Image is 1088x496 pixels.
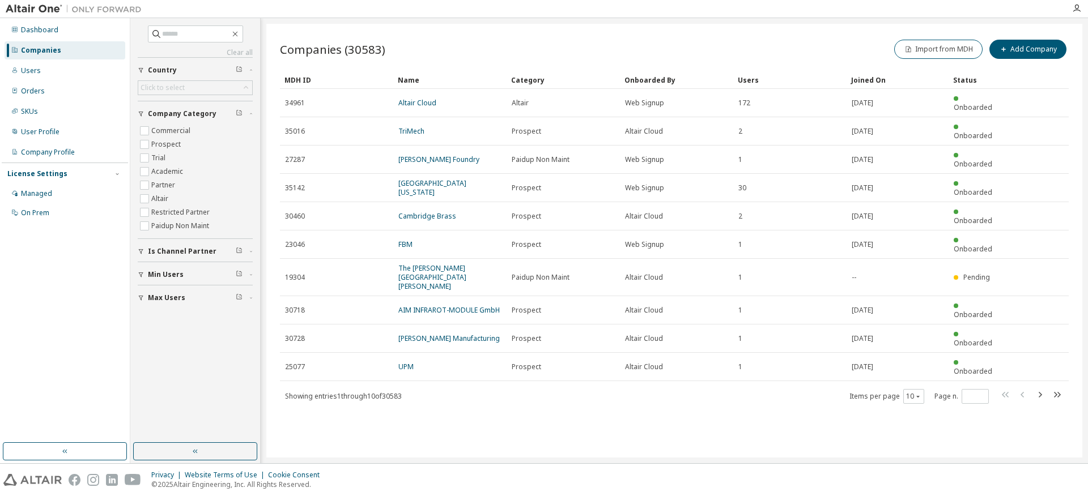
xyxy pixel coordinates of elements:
[21,66,41,75] div: Users
[852,306,873,315] span: [DATE]
[625,183,664,193] span: Web Signup
[954,366,992,376] span: Onboarded
[398,98,436,108] a: Altair Cloud
[852,212,873,221] span: [DATE]
[106,474,118,486] img: linkedin.svg
[954,338,992,348] span: Onboarded
[151,480,326,489] p: © 2025 Altair Engineering, Inc. All Rights Reserved.
[738,127,742,136] span: 2
[852,183,873,193] span: [DATE]
[3,474,62,486] img: altair_logo.svg
[954,216,992,225] span: Onboarded
[512,306,541,315] span: Prospect
[285,334,305,343] span: 30728
[21,148,75,157] div: Company Profile
[738,306,742,315] span: 1
[151,192,171,206] label: Altair
[398,178,466,197] a: [GEOGRAPHIC_DATA][US_STATE]
[138,101,253,126] button: Company Category
[138,48,253,57] a: Clear all
[285,306,305,315] span: 30718
[236,293,243,302] span: Clear filter
[398,71,502,89] div: Name
[894,40,983,59] button: Import from MDH
[512,183,541,193] span: Prospect
[148,66,177,75] span: Country
[512,362,541,371] span: Prospect
[21,127,59,136] div: User Profile
[285,127,305,136] span: 35016
[852,99,873,108] span: [DATE]
[625,273,663,282] span: Altair Cloud
[148,270,184,279] span: Min Users
[21,107,38,116] div: SKUs
[151,206,212,219] label: Restricted Partner
[236,247,243,256] span: Clear filter
[148,247,216,256] span: Is Channel Partner
[625,99,664,108] span: Web Signup
[954,310,992,319] span: Onboarded
[398,240,413,249] a: FBM
[398,155,479,164] a: [PERSON_NAME] Foundry
[738,212,742,221] span: 2
[125,474,141,486] img: youtube.svg
[285,240,305,249] span: 23046
[512,155,569,164] span: Paidup Non Maint
[151,124,193,138] label: Commercial
[625,306,663,315] span: Altair Cloud
[625,334,663,343] span: Altair Cloud
[7,169,67,178] div: License Settings
[151,178,177,192] label: Partner
[21,25,58,35] div: Dashboard
[738,362,742,371] span: 1
[953,71,1001,89] div: Status
[512,99,529,108] span: Altair
[285,391,402,401] span: Showing entries 1 through 10 of 30583
[280,41,385,57] span: Companies (30583)
[512,127,541,136] span: Prospect
[625,362,663,371] span: Altair Cloud
[954,187,992,197] span: Onboarded
[148,109,216,118] span: Company Category
[236,270,243,279] span: Clear filter
[738,240,742,249] span: 1
[236,109,243,118] span: Clear filter
[512,212,541,221] span: Prospect
[738,99,750,108] span: 172
[851,71,944,89] div: Joined On
[852,273,856,282] span: --
[285,155,305,164] span: 27287
[284,71,389,89] div: MDH ID
[398,305,500,315] a: AIM INFRAROT-MODULE GmbH
[625,127,663,136] span: Altair Cloud
[963,272,990,282] span: Pending
[138,81,252,95] div: Click to select
[852,334,873,343] span: [DATE]
[954,159,992,169] span: Onboarded
[285,183,305,193] span: 35142
[954,131,992,140] span: Onboarded
[398,333,500,343] a: [PERSON_NAME] Manufacturing
[852,240,873,249] span: [DATE]
[852,362,873,371] span: [DATE]
[989,40,1066,59] button: Add Company
[738,71,842,89] div: Users
[954,244,992,254] span: Onboarded
[268,471,326,480] div: Cookie Consent
[625,240,664,249] span: Web Signup
[285,362,305,371] span: 25077
[138,58,253,83] button: Country
[148,293,185,302] span: Max Users
[138,239,253,264] button: Is Channel Partner
[625,212,663,221] span: Altair Cloud
[151,165,185,178] label: Academic
[852,155,873,164] span: [DATE]
[512,334,541,343] span: Prospect
[69,474,80,486] img: facebook.svg
[398,126,424,136] a: TriMech
[625,155,664,164] span: Web Signup
[185,471,268,480] div: Website Terms of Use
[138,262,253,287] button: Min Users
[285,273,305,282] span: 19304
[906,392,921,401] button: 10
